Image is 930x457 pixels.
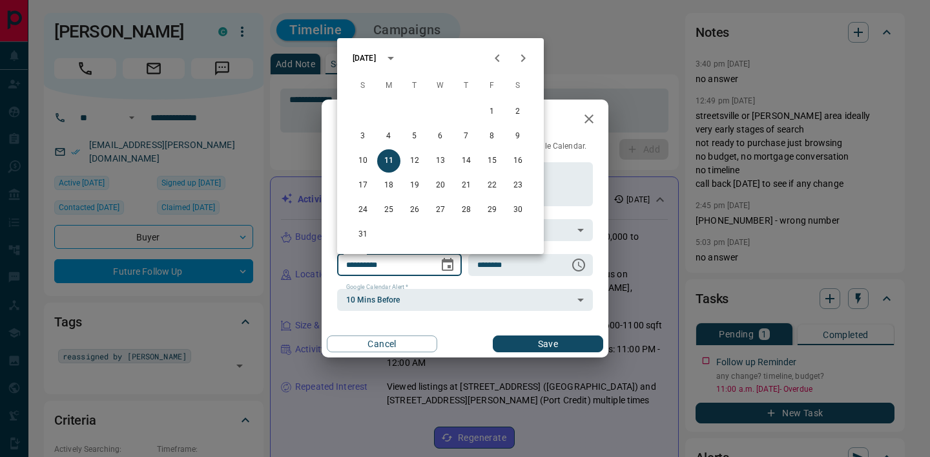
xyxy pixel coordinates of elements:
[327,335,437,352] button: Cancel
[377,174,400,197] button: 18
[346,248,362,257] label: Date
[377,73,400,99] span: Monday
[377,125,400,148] button: 4
[380,47,402,69] button: calendar view is open, switch to year view
[429,198,452,222] button: 27
[351,149,375,173] button: 10
[429,73,452,99] span: Wednesday
[403,174,426,197] button: 19
[455,149,478,173] button: 14
[480,100,504,123] button: 1
[493,335,603,352] button: Save
[403,125,426,148] button: 5
[480,149,504,173] button: 15
[566,252,592,278] button: Choose time, selected time is 11:00 AM
[506,125,530,148] button: 9
[480,73,504,99] span: Friday
[353,52,376,64] div: [DATE]
[351,198,375,222] button: 24
[455,73,478,99] span: Thursday
[455,174,478,197] button: 21
[510,45,536,71] button: Next month
[484,45,510,71] button: Previous month
[403,198,426,222] button: 26
[455,125,478,148] button: 7
[403,149,426,173] button: 12
[337,289,593,311] div: 10 Mins Before
[429,125,452,148] button: 6
[477,248,494,257] label: Time
[506,100,530,123] button: 2
[351,174,375,197] button: 17
[377,198,400,222] button: 25
[429,149,452,173] button: 13
[377,149,400,173] button: 11
[506,149,530,173] button: 16
[429,174,452,197] button: 20
[480,198,504,222] button: 29
[455,198,478,222] button: 28
[435,252,460,278] button: Choose date, selected date is Aug 11, 2025
[351,73,375,99] span: Sunday
[346,283,408,292] label: Google Calendar Alert
[480,125,504,148] button: 8
[480,174,504,197] button: 22
[351,125,375,148] button: 3
[506,73,530,99] span: Saturday
[506,198,530,222] button: 30
[403,73,426,99] span: Tuesday
[351,223,375,246] button: 31
[322,100,406,141] h2: Edit Task
[506,174,530,197] button: 23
